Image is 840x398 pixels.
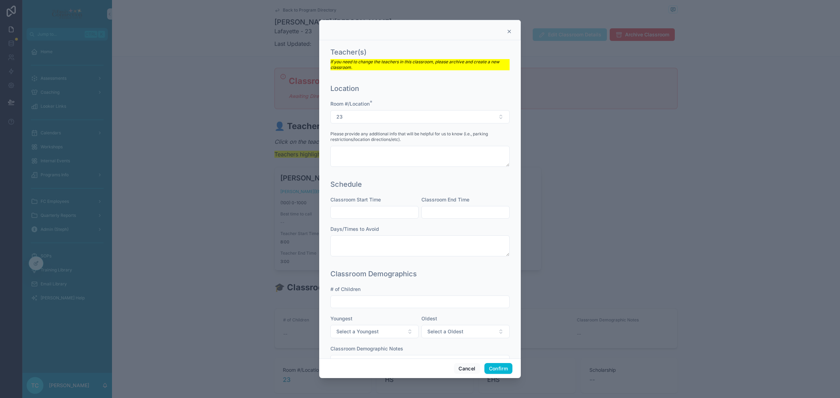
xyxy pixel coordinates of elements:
span: Classroom Demographic Notes [330,346,403,351]
span: Classroom Start Time [330,197,381,202]
span: Please provide any additional info that will be helpful for us to know (i.e., parking restriction... [330,131,510,142]
em: If you need to change the teachers in this classroom, please archive and create a new classroom. [330,59,499,70]
button: Select Button [330,110,510,123]
button: Confirm [484,363,512,374]
button: Select Button [421,325,510,338]
span: Youngest [330,315,352,321]
h1: Teacher(s) [330,47,366,57]
span: Oldest [421,315,437,321]
h1: Schedule [330,179,362,189]
span: Select a Oldest [427,328,463,335]
span: Select a Youngest [336,328,379,335]
button: Select Button [330,325,419,338]
span: 23 [336,113,343,120]
span: Classroom End Time [421,197,469,202]
button: Cancel [454,363,480,374]
span: Room #/Location [330,101,370,107]
h1: Classroom Demographics [330,269,417,279]
h1: Location [330,84,359,93]
span: # of Children [330,286,360,292]
span: Days/Times to Avoid [330,226,379,232]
